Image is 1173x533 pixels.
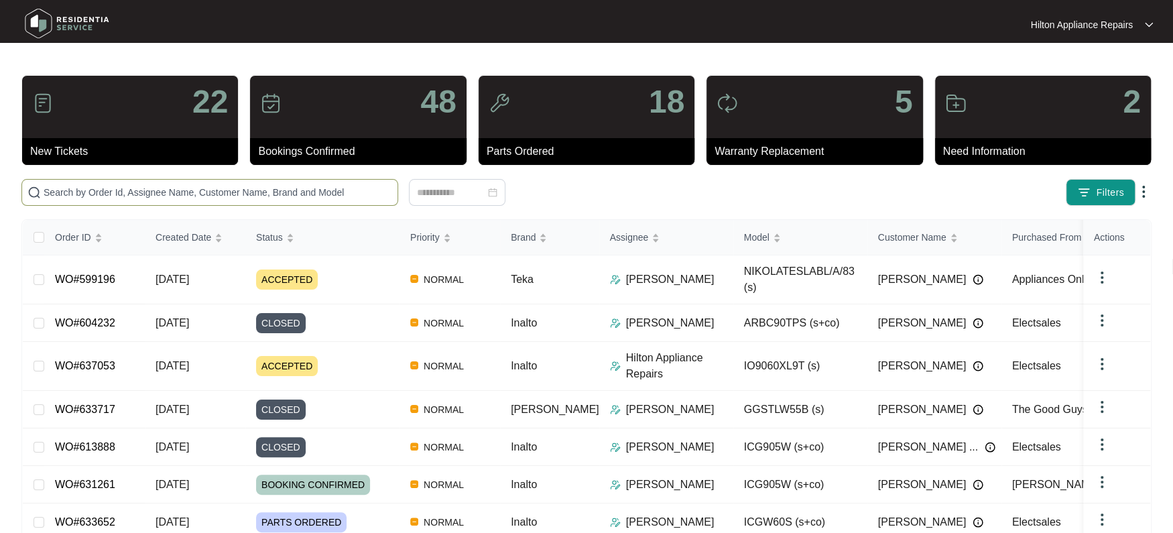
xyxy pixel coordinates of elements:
[256,356,318,376] span: ACCEPTED
[511,230,536,245] span: Brand
[511,274,534,285] span: Teka
[599,220,733,255] th: Assignee
[626,439,715,455] p: [PERSON_NAME]
[1012,516,1061,528] span: Electsales
[487,143,694,160] p: Parts Ordered
[1012,230,1081,245] span: Purchased From
[511,516,537,528] span: Inalto
[1077,186,1091,199] img: filter icon
[44,185,392,200] input: Search by Order Id, Assignee Name, Customer Name, Brand and Model
[878,315,967,331] span: [PERSON_NAME]
[511,317,537,329] span: Inalto
[511,404,599,415] span: [PERSON_NAME]
[156,360,189,371] span: [DATE]
[418,272,469,288] span: NORMAL
[55,317,115,329] a: WO#604232
[610,230,649,245] span: Assignee
[410,318,418,327] img: Vercel Logo
[626,514,715,530] p: [PERSON_NAME]
[1094,312,1110,329] img: dropdown arrow
[1094,512,1110,528] img: dropdown arrow
[418,439,469,455] span: NORMAL
[32,93,54,114] img: icon
[410,361,418,369] img: Vercel Logo
[420,86,456,118] p: 48
[945,93,967,114] img: icon
[55,479,115,490] a: WO#631261
[973,404,983,415] img: Info icon
[733,428,867,466] td: ICG905W (s+co)
[985,442,995,453] img: Info icon
[733,255,867,304] td: NIKOLATESLABL/A/83 (s)
[489,93,510,114] img: icon
[20,3,114,44] img: residentia service logo
[1135,184,1152,200] img: dropdown arrow
[1094,474,1110,490] img: dropdown arrow
[192,86,228,118] p: 22
[733,342,867,391] td: IO9060XL9T (s)
[418,514,469,530] span: NORMAL
[626,272,715,288] p: [PERSON_NAME]
[744,230,769,245] span: Model
[733,304,867,342] td: ARBC90TPS (s+co)
[610,361,621,371] img: Assigner Icon
[895,86,913,118] p: 5
[973,517,983,528] img: Info icon
[500,220,599,255] th: Brand
[1012,360,1061,371] span: Electsales
[55,441,115,453] a: WO#613888
[55,360,115,371] a: WO#637053
[1030,18,1133,32] p: Hilton Appliance Repairs
[260,93,282,114] img: icon
[1012,274,1099,285] span: Appliances Online
[511,441,537,453] span: Inalto
[878,402,967,418] span: [PERSON_NAME]
[27,186,41,199] img: search-icon
[410,480,418,488] img: Vercel Logo
[410,230,440,245] span: Priority
[256,437,306,457] span: CLOSED
[610,479,621,490] img: Assigner Icon
[1123,86,1141,118] p: 2
[156,317,189,329] span: [DATE]
[1083,220,1150,255] th: Actions
[878,514,967,530] span: [PERSON_NAME]
[610,318,621,329] img: Assigner Icon
[256,400,306,420] span: CLOSED
[878,358,967,374] span: [PERSON_NAME]
[30,143,238,160] p: New Tickets
[973,318,983,329] img: Info icon
[156,441,189,453] span: [DATE]
[258,143,466,160] p: Bookings Confirmed
[1094,356,1110,372] img: dropdown arrow
[418,358,469,374] span: NORMAL
[1066,179,1135,206] button: filter iconFilters
[156,274,189,285] span: [DATE]
[626,315,715,331] p: [PERSON_NAME]
[717,93,738,114] img: icon
[44,220,145,255] th: Order ID
[943,143,1151,160] p: Need Information
[610,274,621,285] img: Assigner Icon
[1094,399,1110,415] img: dropdown arrow
[626,350,733,382] p: Hilton Appliance Repairs
[511,479,537,490] span: Inalto
[256,313,306,333] span: CLOSED
[145,220,245,255] th: Created Date
[878,272,967,288] span: [PERSON_NAME]
[410,275,418,283] img: Vercel Logo
[878,230,946,245] span: Customer Name
[256,230,283,245] span: Status
[256,512,347,532] span: PARTS ORDERED
[418,477,469,493] span: NORMAL
[55,404,115,415] a: WO#633717
[1012,317,1061,329] span: Electsales
[626,477,715,493] p: [PERSON_NAME]
[1094,436,1110,453] img: dropdown arrow
[878,439,978,455] span: [PERSON_NAME] ...
[878,477,967,493] span: [PERSON_NAME]
[511,360,537,371] span: Inalto
[256,270,318,290] span: ACCEPTED
[418,402,469,418] span: NORMAL
[610,517,621,528] img: Assigner Icon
